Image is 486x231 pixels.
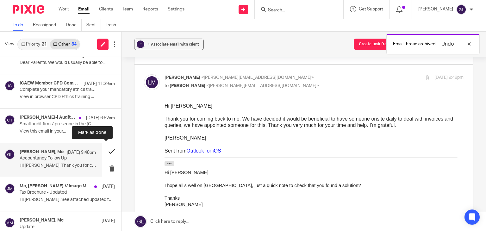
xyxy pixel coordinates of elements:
a: To do [13,19,28,31]
p: Tax Brochure - Updated [20,190,96,195]
img: svg%3E [5,149,15,159]
p: Accountancy Follow Up [20,156,81,161]
p: [DATE] [102,218,115,224]
p: Email thread archived. [393,41,436,47]
img: trans.png [85,133,89,137]
h4: [PERSON_NAME]-i Audit &amp; Accounting [DATE] [20,115,76,120]
span: [PERSON_NAME] [165,75,200,80]
p: Hi [PERSON_NAME], See attached updated tax brochure... [20,197,115,203]
p: [DATE] [102,184,115,190]
img: svg%3E [456,4,466,15]
span: + Associate email with client [148,42,199,46]
a: Sent [86,19,101,31]
img: svg%3E [5,81,15,91]
span: <[PERSON_NAME][EMAIL_ADDRESS][DOMAIN_NAME]> [206,84,319,88]
img: background.png [293,115,300,122]
h4: [PERSON_NAME], Me [20,149,64,155]
a: Team [122,6,133,12]
span: 01534 670800 [56,132,80,137]
img: svg%3E [144,74,160,90]
p: [DATE] 6:52am [86,115,115,121]
img: background.png [276,115,283,122]
a: Work [59,6,69,12]
a: Priority21 [18,39,50,49]
div: ? [137,41,144,48]
img: background.png [284,115,291,122]
a: Outlook for iOS [22,45,56,51]
span: ACA [91,111,102,117]
p: Small audit firms’ presence in the [GEOGRAPHIC_DATA] PIE market [20,122,96,127]
span: [DOMAIN_NAME] [92,132,122,137]
p: Dear Parents, We would usually be able to... [20,60,115,66]
a: Email [78,6,90,12]
span: [PERSON_NAME] [48,111,91,117]
p: Update [20,224,96,230]
img: trans.png [49,133,53,137]
a: Reports [142,6,158,12]
a: Settings [168,6,184,12]
h4: Me, [PERSON_NAME] // Image Matters [20,184,91,189]
img: svg%3E [5,184,15,194]
span: to [165,84,169,88]
h4: [PERSON_NAME], Me [20,218,64,223]
img: trans.png [49,140,53,144]
h4: ICAEW Member CPD Communication [20,81,80,86]
p: View in browser CPD Ethics training ... [20,94,115,100]
a: Trash [106,19,121,31]
a: (1-) 3 Colomberie, [GEOGRAPHIC_DATA], [GEOGRAPHIC_DATA], JE2 4QB [56,138,186,144]
img: svg%3E [5,115,15,125]
a: [DOMAIN_NAME] [92,131,122,137]
span: CEO [48,117,57,122]
p: [DATE] 11:39am [84,81,115,87]
a: Done [66,19,82,31]
div: 21 [42,42,47,47]
a: [PERSON_NAME][EMAIL_ADDRESS][DOMAIN_NAME] [133,132,229,137]
span: [PERSON_NAME] [170,84,205,88]
a: Reassigned [33,19,61,31]
img: Pixie [13,5,44,14]
img: svg%3E [5,218,15,228]
div: 34 [72,42,77,47]
span: <[PERSON_NAME][EMAIL_ADDRESS][DOMAIN_NAME]> [201,75,314,80]
p: [DATE] 9:48pm [434,74,464,81]
img: trans.png [127,133,131,137]
span: View [5,41,14,47]
a: Clients [99,6,113,12]
p: Hi [PERSON_NAME] Thank you for coming back to... [20,163,96,168]
p: View this email in your... [20,129,115,134]
p: Complete your mandatory ethics training [20,87,96,92]
p: [DATE] 9:48pm [67,149,96,156]
button: ? + Associate email with client [134,39,204,50]
button: Undo [439,40,456,48]
a: Other34 [50,39,79,49]
span: (1-) 3 Colomberie, [GEOGRAPHIC_DATA], [GEOGRAPHIC_DATA], JE2 4QB [56,139,186,144]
